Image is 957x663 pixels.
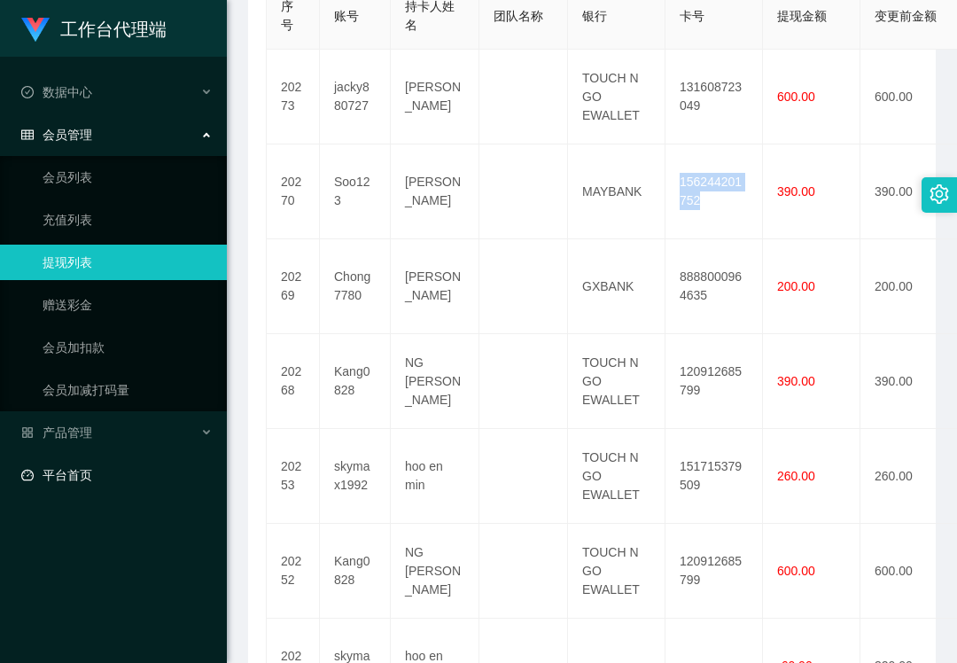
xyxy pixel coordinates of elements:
[320,334,391,429] td: Kang0828
[777,374,815,388] span: 390.00
[777,184,815,199] span: 390.00
[665,524,763,619] td: 120912685799
[568,239,665,334] td: GXBANK
[21,425,92,440] span: 产品管理
[777,9,827,23] span: 提现金额
[21,457,213,493] a: 图标: dashboard平台首页
[43,287,213,323] a: 赠送彩金
[21,426,34,439] i: 图标: appstore-o
[267,144,320,239] td: 20270
[267,429,320,524] td: 20253
[777,90,815,104] span: 600.00
[875,9,937,23] span: 变更前金额
[21,21,167,35] a: 工作台代理端
[777,469,815,483] span: 260.00
[320,524,391,619] td: Kang0828
[320,50,391,144] td: jacky880727
[43,160,213,195] a: 会员列表
[43,202,213,238] a: 充值列表
[391,239,479,334] td: [PERSON_NAME]
[334,9,359,23] span: 账号
[267,524,320,619] td: 20252
[60,1,167,58] h1: 工作台代理端
[267,239,320,334] td: 20269
[391,524,479,619] td: NG [PERSON_NAME]
[568,524,665,619] td: TOUCH N GO EWALLET
[568,144,665,239] td: MAYBANK
[43,330,213,365] a: 会员加扣款
[568,334,665,429] td: TOUCH N GO EWALLET
[582,9,607,23] span: 银行
[777,279,815,293] span: 200.00
[267,50,320,144] td: 20273
[267,334,320,429] td: 20268
[568,429,665,524] td: TOUCH N GO EWALLET
[21,86,34,98] i: 图标: check-circle-o
[777,564,815,578] span: 600.00
[391,429,479,524] td: hoo en min
[391,50,479,144] td: [PERSON_NAME]
[391,144,479,239] td: [PERSON_NAME]
[43,245,213,280] a: 提现列表
[43,372,213,408] a: 会员加减打码量
[391,334,479,429] td: NG [PERSON_NAME]
[665,429,763,524] td: 151715379509
[320,239,391,334] td: Chong7780
[665,50,763,144] td: 131608723049
[21,18,50,43] img: logo.9652507e.png
[665,239,763,334] td: 8888000964635
[320,429,391,524] td: skymax1992
[665,144,763,239] td: 156244201752
[680,9,704,23] span: 卡号
[568,50,665,144] td: TOUCH N GO EWALLET
[665,334,763,429] td: 120912685799
[21,85,92,99] span: 数据中心
[21,129,34,141] i: 图标: table
[494,9,543,23] span: 团队名称
[21,128,92,142] span: 会员管理
[320,144,391,239] td: Soo123
[930,184,949,204] i: 图标: setting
